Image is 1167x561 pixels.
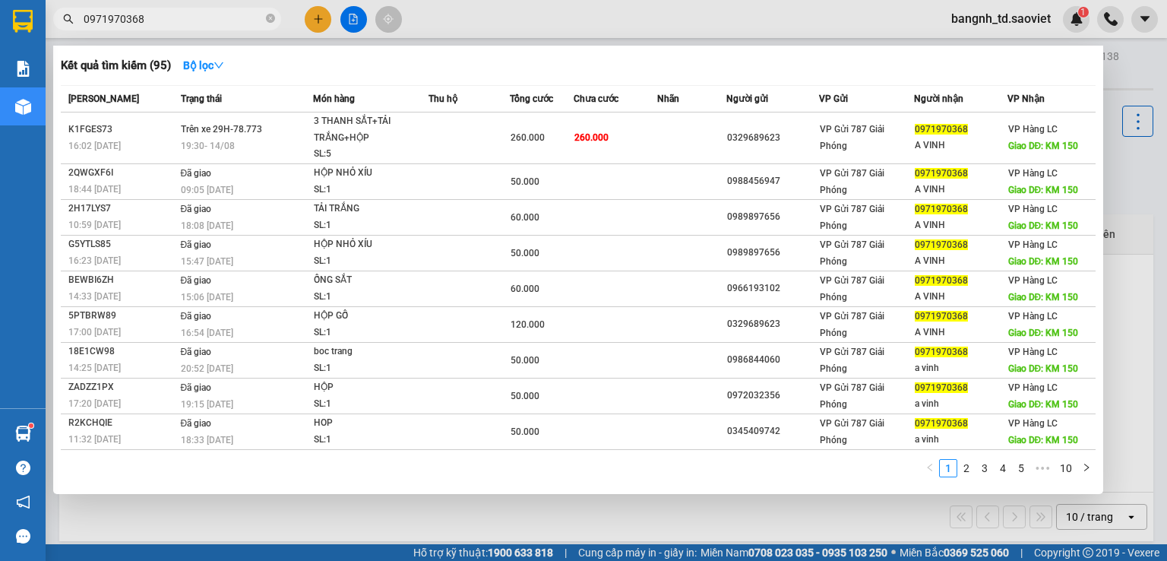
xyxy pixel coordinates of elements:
button: right [1077,459,1096,477]
span: 17:20 [DATE] [68,398,121,409]
span: 120.000 [511,319,545,330]
span: Đã giao [181,239,212,250]
span: question-circle [16,461,30,475]
li: 10 [1055,459,1077,477]
span: close-circle [266,14,275,23]
span: Giao DĐ: KM 150 [1008,292,1079,303]
span: close-circle [266,12,275,27]
span: Giao DĐ: KM 150 [1008,435,1079,445]
a: 5 [1013,460,1029,477]
div: 0345409742 [727,423,818,439]
span: 18:44 [DATE] [68,184,121,195]
span: VP Gửi 787 Giải Phóng [820,204,884,231]
a: 2 [958,460,975,477]
span: VP Gửi 787 Giải Phóng [820,239,884,267]
span: 16:54 [DATE] [181,328,233,338]
span: Đã giao [181,347,212,357]
div: A VINH [915,325,1006,341]
span: Đã giao [181,382,212,393]
span: 0971970368 [915,168,968,179]
button: left [921,459,939,477]
span: VP Hàng LC [1008,382,1058,393]
span: Thu hộ [429,93,457,104]
div: 0989897656 [727,245,818,261]
img: logo-vxr [13,10,33,33]
span: 17:00 [DATE] [68,327,121,338]
a: 4 [995,460,1011,477]
li: 2 [957,459,976,477]
span: 15:06 [DATE] [181,292,233,303]
strong: Bộ lọc [183,59,224,71]
span: Giao DĐ: KM 150 [1008,328,1079,338]
span: Món hàng [313,93,355,104]
input: Tìm tên, số ĐT hoặc mã đơn [84,11,263,27]
span: Chưa cước [574,93,618,104]
span: 60.000 [511,284,539,294]
span: VP Gửi 787 Giải Phóng [820,382,884,410]
span: ••• [1030,459,1055,477]
div: 18E1CW98 [68,344,176,360]
span: Tổng cước [510,93,553,104]
span: 09:05 [DATE] [181,185,233,195]
div: SL: 1 [314,325,428,341]
span: VP Hàng LC [1008,418,1058,429]
span: 14:25 [DATE] [68,363,121,373]
span: 11:32 [DATE] [68,434,121,445]
div: ỐNG SẮT [314,272,428,289]
span: Giao DĐ: KM 150 [1008,220,1079,231]
span: left [925,463,935,472]
span: 16:02 [DATE] [68,141,121,151]
span: 50.000 [511,248,539,258]
span: VP Hàng LC [1008,168,1058,179]
span: 0971970368 [915,347,968,357]
button: Bộ lọcdown [171,53,236,78]
span: search [63,14,74,24]
span: VP Gửi 787 Giải Phóng [820,168,884,195]
div: SL: 1 [314,396,428,413]
span: Đã giao [181,275,212,286]
span: Đã giao [181,168,212,179]
div: SL: 1 [314,432,428,448]
span: 260.000 [511,132,545,143]
span: 0971970368 [915,311,968,322]
li: 3 [976,459,994,477]
div: a vinh [915,360,1006,376]
img: warehouse-icon [15,99,31,115]
div: 0989897656 [727,209,818,225]
div: 2QWGXF6I [68,165,176,181]
span: Đã giao [181,311,212,322]
span: 0971970368 [915,239,968,250]
div: HOP [314,415,428,432]
a: 3 [976,460,993,477]
div: A VINH [915,217,1006,233]
div: SL: 1 [314,253,428,270]
span: 50.000 [511,355,539,366]
span: VP Gửi 787 Giải Phóng [820,275,884,303]
div: BEWBI6ZH [68,272,176,288]
span: 18:08 [DATE] [181,220,233,231]
div: 0988456947 [727,173,818,189]
span: down [213,60,224,71]
span: Trên xe 29H-78.773 [181,124,262,135]
div: HỘP NHỎ XÍU [314,165,428,182]
sup: 1 [29,423,33,428]
span: Đã giao [181,418,212,429]
div: TẢI TRẮNG [314,201,428,217]
h3: Kết quả tìm kiếm ( 95 ) [61,58,171,74]
div: A VINH [915,253,1006,269]
span: 0971970368 [915,418,968,429]
li: Previous Page [921,459,939,477]
div: ZADZZ1PX [68,379,176,395]
div: SL: 1 [314,217,428,234]
img: warehouse-icon [15,426,31,442]
span: VP Gửi 787 Giải Phóng [820,124,884,151]
span: message [16,529,30,544]
div: 5PTBRW89 [68,308,176,324]
div: SL: 1 [314,360,428,377]
div: 0986844060 [727,352,818,368]
div: 2H17LYS7 [68,201,176,217]
div: A VINH [915,289,1006,305]
span: VP Hàng LC [1008,204,1058,214]
span: 0971970368 [915,275,968,286]
div: 0329689623 [727,130,818,146]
